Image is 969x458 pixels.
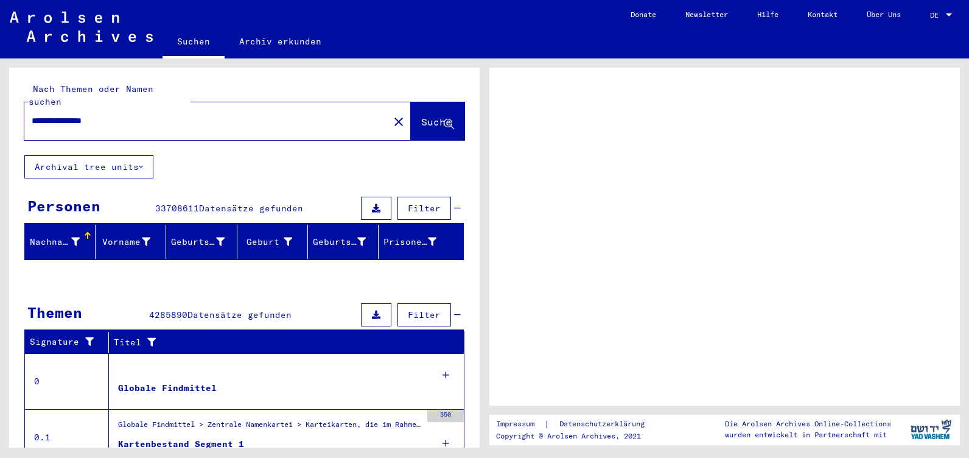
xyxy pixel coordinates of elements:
[171,236,224,248] div: Geburtsname
[411,102,464,140] button: Suche
[383,236,436,248] div: Prisoner #
[163,27,225,58] a: Suchen
[25,353,109,409] td: 0
[96,225,166,259] mat-header-cell: Vorname
[225,27,336,56] a: Archiv erkunden
[725,418,891,429] p: Die Arolsen Archives Online-Collections
[118,419,421,436] div: Globale Findmittel > Zentrale Namenkartei > Karteikarten, die im Rahmen der sequentiellen Massend...
[237,225,308,259] mat-header-cell: Geburt‏
[155,203,199,214] span: 33708611
[242,232,307,252] div: Geburt‏
[427,410,464,422] div: 350
[100,236,150,248] div: Vorname
[496,418,659,431] div: |
[308,225,379,259] mat-header-cell: Geburtsdatum
[27,301,82,323] div: Themen
[383,232,452,252] div: Prisoner #
[100,232,166,252] div: Vorname
[908,414,954,445] img: yv_logo.png
[114,333,452,352] div: Titel
[397,303,451,326] button: Filter
[725,429,891,440] p: wurden entwickelt in Partnerschaft mit
[149,309,187,320] span: 4285890
[24,155,153,178] button: Archival tree units
[408,309,441,320] span: Filter
[114,336,440,349] div: Titel
[391,114,406,129] mat-icon: close
[496,431,659,442] p: Copyright © Arolsen Archives, 2021
[379,225,463,259] mat-header-cell: Prisoner #
[166,225,237,259] mat-header-cell: Geburtsname
[29,83,153,107] mat-label: Nach Themen oder Namen suchen
[25,225,96,259] mat-header-cell: Nachname
[242,236,292,248] div: Geburt‏
[397,197,451,220] button: Filter
[118,382,217,395] div: Globale Findmittel
[387,109,411,133] button: Clear
[27,195,100,217] div: Personen
[313,236,366,248] div: Geburtsdatum
[550,418,659,431] a: Datenschutzerklärung
[10,12,153,42] img: Arolsen_neg.svg
[421,116,452,128] span: Suche
[30,333,111,352] div: Signature
[408,203,441,214] span: Filter
[30,236,80,248] div: Nachname
[496,418,544,431] a: Impressum
[313,232,381,252] div: Geburtsdatum
[930,11,943,19] span: DE
[187,309,292,320] span: Datensätze gefunden
[30,232,95,252] div: Nachname
[118,438,244,451] div: Kartenbestand Segment 1
[30,336,99,348] div: Signature
[199,203,303,214] span: Datensätze gefunden
[171,232,239,252] div: Geburtsname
